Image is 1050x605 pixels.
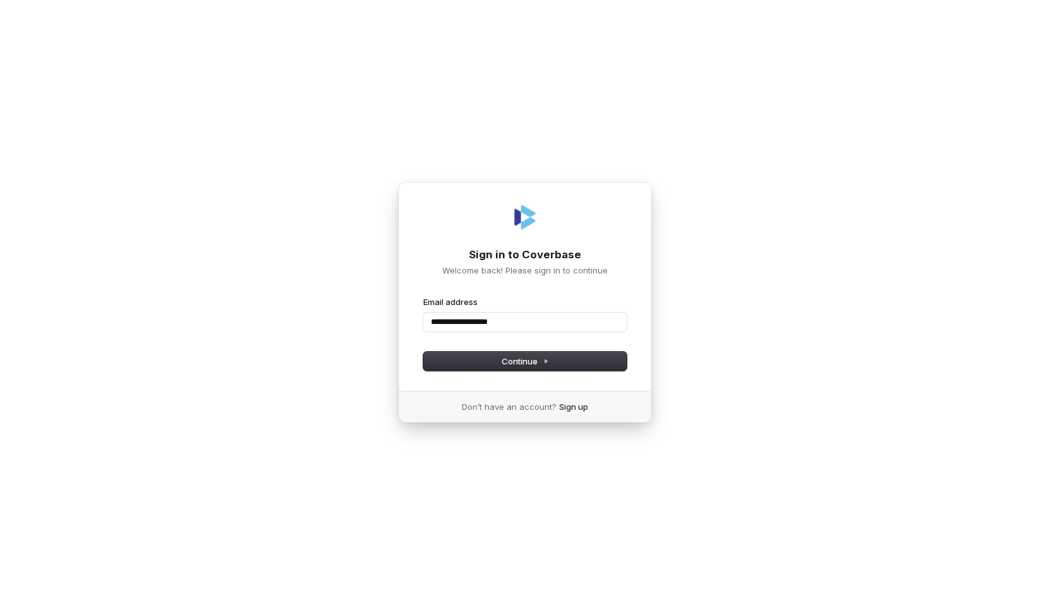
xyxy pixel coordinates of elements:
img: Coverbase [510,202,540,232]
a: Sign up [559,401,588,412]
h1: Sign in to Coverbase [423,248,627,263]
span: Continue [502,356,549,367]
span: Don’t have an account? [462,401,557,412]
p: Welcome back! Please sign in to continue [423,265,627,276]
label: Email address [423,296,478,308]
button: Continue [423,352,627,371]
